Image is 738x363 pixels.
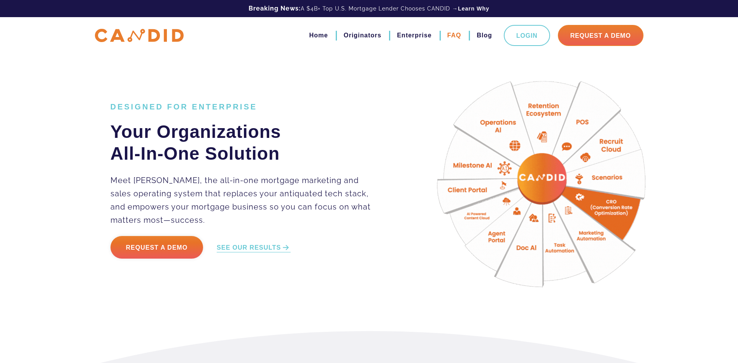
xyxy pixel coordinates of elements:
a: Request A Demo [558,25,643,46]
img: Candid Hero Image [419,58,672,312]
p: Meet [PERSON_NAME], the all-in-one mortgage marketing and sales operating system that replaces yo... [110,174,380,227]
a: Originators [344,29,381,42]
a: Request a Demo [110,236,203,259]
a: Enterprise [397,29,431,42]
a: Learn Why [458,5,489,12]
a: Login [504,25,550,46]
a: FAQ [447,29,461,42]
img: CANDID APP [95,29,184,42]
h1: DESIGNED FOR ENTERPRISE [110,102,380,111]
a: SEE OUR RESULTS [217,243,291,252]
a: Home [309,29,328,42]
h2: Your Organizations All-In-One Solution [110,121,380,164]
b: Breaking News: [249,5,301,12]
a: Blog [477,29,492,42]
